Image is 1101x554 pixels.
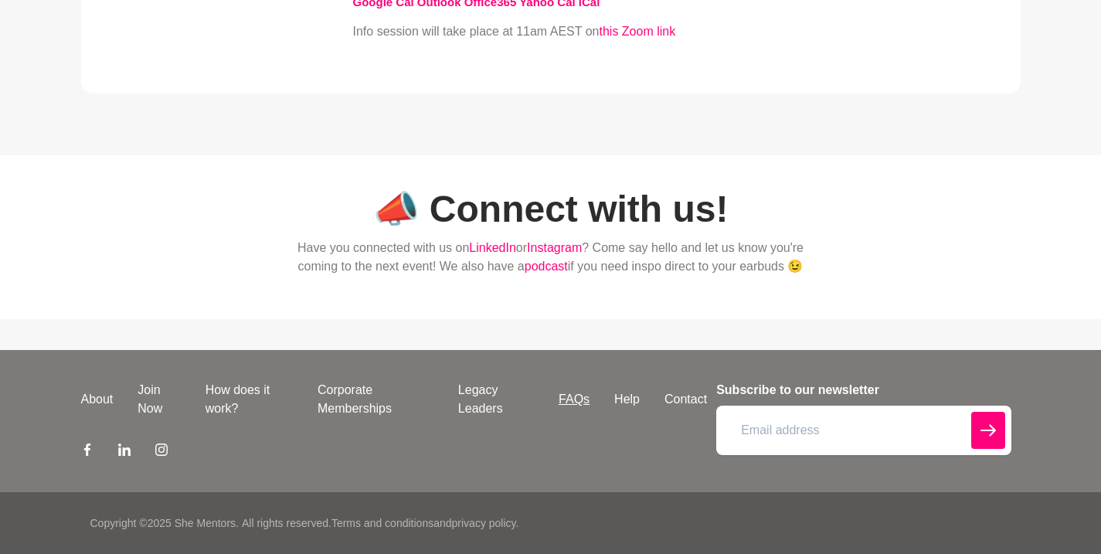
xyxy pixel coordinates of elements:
a: podcast [525,260,568,273]
p: Info session will take place at 11am AEST on [353,22,946,41]
a: Instagram [527,241,582,254]
a: LinkedIn [469,241,516,254]
a: Facebook [81,443,93,461]
h4: Subscribe to our newsletter [716,381,1011,399]
a: Contact [652,390,719,409]
a: Legacy Leaders [446,381,546,418]
a: Corporate Memberships [305,381,446,418]
p: All rights reserved. and . [242,515,518,532]
a: Terms and conditions [331,517,433,529]
a: LinkedIn [118,443,131,461]
a: this Zoom link [600,25,676,38]
input: Email address [716,406,1011,455]
a: privacy policy [452,517,516,529]
a: FAQs [546,390,602,409]
a: How does it work? [193,381,305,418]
p: Have you connected with us on or ? Come say hello and let us know you're coming to the next event... [279,239,823,276]
h1: 📣 Connect with us! [279,186,823,233]
a: About [69,390,126,409]
a: Instagram [155,443,168,461]
a: Join Now [125,381,192,418]
p: Copyright © 2025 She Mentors . [90,515,239,532]
a: Help [602,390,652,409]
